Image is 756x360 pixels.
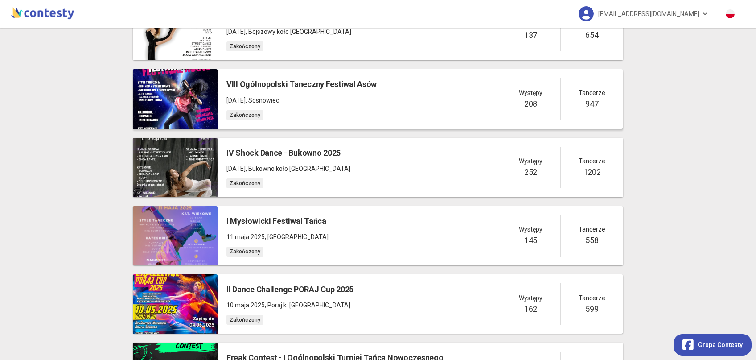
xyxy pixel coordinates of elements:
h5: II Dance Challenge PORAJ Cup 2025 [226,283,353,296]
span: Występy [519,293,542,303]
span: [DATE] [226,97,246,104]
h5: 558 [585,234,598,247]
span: Tancerze [579,156,605,166]
span: Tancerze [579,293,605,303]
span: 11 maja 2025 [226,233,265,240]
span: Zakończony [226,178,263,188]
span: [EMAIL_ADDRESS][DOMAIN_NAME] [598,4,699,23]
span: Występy [519,224,542,234]
h5: I Mysłowicki Festiwal Tańca [226,215,329,228]
span: , Bukowno koło [GEOGRAPHIC_DATA] [246,165,350,172]
span: , Poraj k. [GEOGRAPHIC_DATA] [265,302,350,309]
span: Zakończony [226,41,263,51]
span: Grupa Contesty [698,340,743,350]
span: 10 maja 2025 [226,302,265,309]
span: , Sosnowiec [246,97,279,104]
span: Zakończony [226,247,263,257]
span: Występy [519,88,542,98]
span: Zakończony [226,315,263,325]
h5: 145 [524,234,537,247]
span: Tancerze [579,88,605,98]
span: Zakończony [226,110,263,120]
h5: VIII Ogólnopolski Taneczny Festiwal Asów [226,78,377,91]
span: , Bojszowy koło [GEOGRAPHIC_DATA] [246,28,351,35]
span: Tancerze [579,224,605,234]
h5: 654 [585,29,598,41]
h5: 947 [585,98,598,110]
h5: 208 [524,98,537,110]
h5: 599 [585,303,598,315]
h5: 1202 [583,166,601,178]
h5: 137 [524,29,537,41]
h5: IV Shock Dance - Bukowno 2025 [226,147,350,159]
h5: 162 [524,303,537,315]
span: , [GEOGRAPHIC_DATA] [265,233,329,240]
h5: 252 [524,166,537,178]
span: [DATE] [226,28,246,35]
span: [DATE] [226,165,246,172]
span: Występy [519,156,542,166]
